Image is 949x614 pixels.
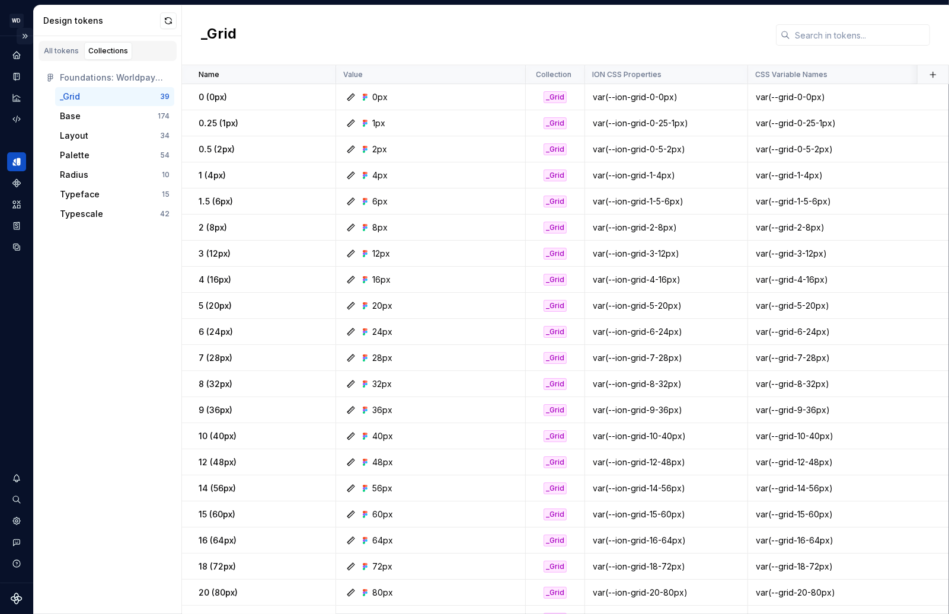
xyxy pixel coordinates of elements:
[60,72,170,84] div: Foundations: Worldpay Design System
[372,222,388,234] div: 8px
[586,378,747,390] div: var(--ion-grid-8-32px)
[55,146,174,165] button: Palette54
[544,509,567,520] div: _Grid
[55,204,174,223] button: Typescale42
[60,188,100,200] div: Typeface
[544,222,567,234] div: _Grid
[199,456,237,468] p: 12 (48px)
[586,91,747,103] div: var(--ion-grid-0-0px)
[158,111,170,121] div: 174
[544,430,567,442] div: _Grid
[372,300,392,312] div: 20px
[43,15,160,27] div: Design tokens
[199,222,227,234] p: 2 (8px)
[544,561,567,573] div: _Grid
[544,91,567,103] div: _Grid
[60,91,80,103] div: _Grid
[586,300,747,312] div: var(--ion-grid-5-20px)
[60,169,88,181] div: Radius
[7,533,26,552] button: Contact support
[372,404,392,416] div: 36px
[536,70,572,79] p: Collection
[44,46,79,56] div: All tokens
[199,509,235,520] p: 15 (60px)
[60,110,81,122] div: Base
[199,482,236,494] p: 14 (56px)
[17,28,33,44] button: Expand sidebar
[160,209,170,219] div: 42
[55,107,174,126] button: Base174
[544,352,567,364] div: _Grid
[544,456,567,468] div: _Grid
[7,46,26,65] a: Home
[55,126,174,145] button: Layout34
[372,143,387,155] div: 2px
[586,326,747,338] div: var(--ion-grid-6-24px)
[55,87,174,106] a: _Grid39
[7,238,26,257] div: Data sources
[199,170,226,181] p: 1 (4px)
[586,222,747,234] div: var(--ion-grid-2-8px)
[7,88,26,107] div: Analytics
[372,117,385,129] div: 1px
[7,152,26,171] div: Design tokens
[160,151,170,160] div: 54
[372,430,393,442] div: 40px
[586,117,747,129] div: var(--ion-grid-0-25-1px)
[586,248,747,260] div: var(--ion-grid-3-12px)
[586,482,747,494] div: var(--ion-grid-14-56px)
[160,92,170,101] div: 39
[199,561,236,573] p: 18 (72px)
[60,130,88,142] div: Layout
[372,535,393,546] div: 64px
[372,456,393,468] div: 48px
[7,195,26,214] a: Assets
[755,70,827,79] p: CSS Variable Names
[586,456,747,468] div: var(--ion-grid-12-48px)
[586,274,747,286] div: var(--ion-grid-4-16px)
[544,482,567,494] div: _Grid
[372,274,391,286] div: 16px
[372,352,392,364] div: 28px
[372,561,392,573] div: 72px
[7,216,26,235] a: Storybook stories
[199,535,237,546] p: 16 (64px)
[160,131,170,140] div: 34
[372,587,393,599] div: 80px
[586,587,747,599] div: var(--ion-grid-20-80px)
[586,509,747,520] div: var(--ion-grid-15-60px)
[372,170,388,181] div: 4px
[55,185,174,204] button: Typeface15
[162,170,170,180] div: 10
[544,404,567,416] div: _Grid
[60,208,103,220] div: Typescale
[7,469,26,488] button: Notifications
[544,378,567,390] div: _Grid
[199,352,232,364] p: 7 (28px)
[11,593,23,605] svg: Supernova Logo
[372,378,392,390] div: 32px
[592,70,662,79] p: ION CSS Properties
[199,143,235,155] p: 0․5 (2px)
[544,196,567,207] div: _Grid
[586,170,747,181] div: var(--ion-grid-1-4px)
[201,24,237,46] h2: _Grid
[7,174,26,193] a: Components
[199,430,237,442] p: 10 (40px)
[162,190,170,199] div: 15
[199,274,231,286] p: 4 (16px)
[7,511,26,530] div: Settings
[586,561,747,573] div: var(--ion-grid-18-72px)
[544,117,567,129] div: _Grid
[199,117,238,129] p: 0․25 (1px)
[7,110,26,129] a: Code automation
[586,352,747,364] div: var(--ion-grid-7-28px)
